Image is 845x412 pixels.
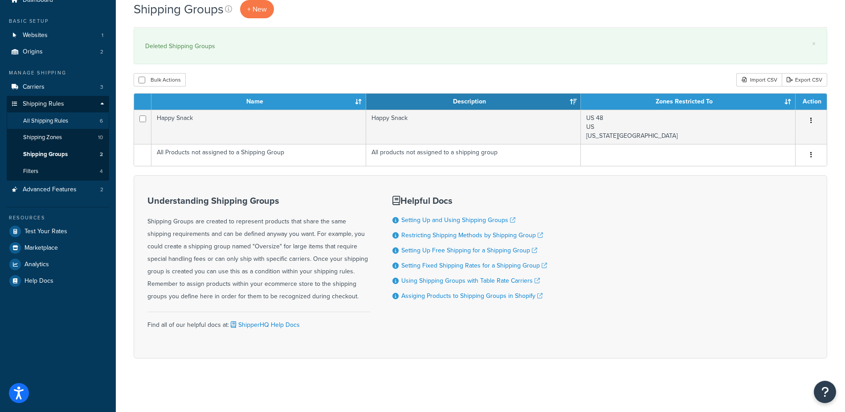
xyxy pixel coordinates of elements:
[145,40,816,53] div: Deleted Shipping Groups
[24,277,53,285] span: Help Docs
[7,113,109,129] a: All Shipping Rules 6
[7,129,109,146] li: Shipping Zones
[100,151,103,158] span: 2
[7,256,109,272] a: Analytics
[134,73,186,87] button: Bulk Actions
[366,144,581,166] td: All products not assigned to a shipping group
[147,196,370,303] div: Shipping Groups are created to represent products that share the same shipping requirements and c...
[401,276,540,285] a: Using Shipping Groups with Table Rate Carriers
[23,151,68,158] span: Shipping Groups
[7,163,109,180] li: Filters
[7,163,109,180] a: Filters 4
[7,181,109,198] li: Advanced Features
[98,134,103,141] span: 10
[7,79,109,95] li: Carriers
[7,181,109,198] a: Advanced Features 2
[23,32,48,39] span: Websites
[7,69,109,77] div: Manage Shipping
[23,83,45,91] span: Carriers
[581,94,796,110] th: Zones Restricted To: activate to sort column ascending
[736,73,782,87] div: Import CSV
[366,110,581,144] td: Happy Snack
[102,32,103,39] span: 1
[7,44,109,60] a: Origins 2
[24,228,67,235] span: Test Your Rates
[23,48,43,56] span: Origins
[7,113,109,129] li: All Shipping Rules
[812,40,816,47] a: ×
[100,48,103,56] span: 2
[401,291,543,301] a: Assiging Products to Shipping Groups in Shopify
[23,186,77,194] span: Advanced Features
[7,240,109,256] a: Marketplace
[7,79,109,95] a: Carriers 3
[7,44,109,60] li: Origins
[7,27,109,44] li: Websites
[134,0,224,18] h1: Shipping Groups
[7,223,109,239] a: Test Your Rates
[147,312,370,331] div: Find all of our helpful docs at:
[7,214,109,222] div: Resources
[7,146,109,163] a: Shipping Groups 2
[23,100,64,108] span: Shipping Rules
[392,196,547,206] h3: Helpful Docs
[401,231,543,240] a: Restricting Shipping Methods by Shipping Group
[581,110,796,144] td: US 48 US [US_STATE][GEOGRAPHIC_DATA]
[7,17,109,25] div: Basic Setup
[401,215,515,225] a: Setting Up and Using Shipping Groups
[151,144,366,166] td: All Products not assigned to a Shipping Group
[247,4,267,14] span: + New
[100,186,103,194] span: 2
[401,261,547,270] a: Setting Fixed Shipping Rates for a Shipping Group
[7,129,109,146] a: Shipping Zones 10
[151,94,366,110] th: Name: activate to sort column ascending
[151,110,366,144] td: Happy Snack
[100,117,103,125] span: 6
[100,83,103,91] span: 3
[782,73,827,87] a: Export CSV
[796,94,827,110] th: Action
[401,246,537,255] a: Setting Up Free Shipping for a Shipping Group
[814,381,836,403] button: Open Resource Center
[7,96,109,112] a: Shipping Rules
[7,96,109,181] li: Shipping Rules
[24,244,58,252] span: Marketplace
[23,117,68,125] span: All Shipping Rules
[7,146,109,163] li: Shipping Groups
[366,94,581,110] th: Description: activate to sort column ascending
[23,168,38,175] span: Filters
[23,134,62,141] span: Shipping Zones
[24,261,49,268] span: Analytics
[229,320,300,330] a: ShipperHQ Help Docs
[7,273,109,289] a: Help Docs
[147,196,370,206] h3: Understanding Shipping Groups
[7,27,109,44] a: Websites 1
[100,168,103,175] span: 4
